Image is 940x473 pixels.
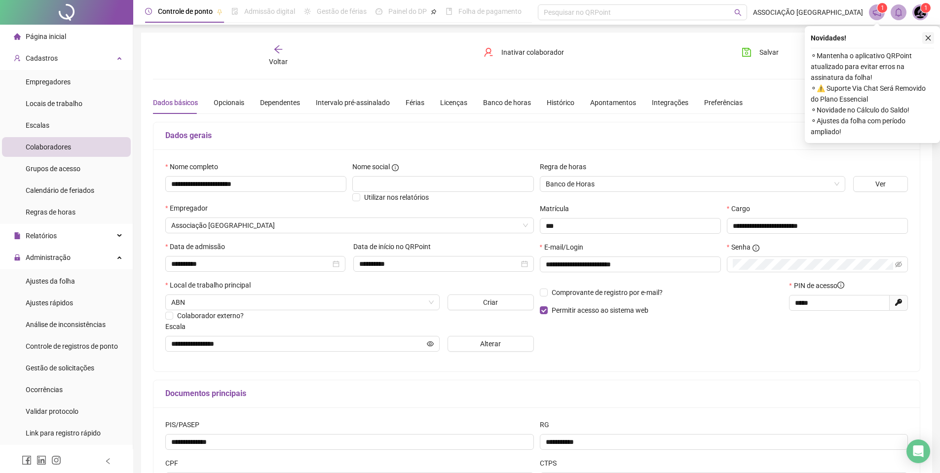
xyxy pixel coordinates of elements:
[388,7,427,15] span: Painel do DP
[875,179,886,189] span: Ver
[540,242,590,253] label: E-mail/Login
[165,280,257,291] label: Local de trabalho principal
[480,338,501,349] span: Alterar
[913,5,928,20] img: 38118
[177,312,244,320] span: Colaborador externo?
[26,54,58,62] span: Cadastros
[26,277,75,285] span: Ajustes da folha
[837,282,844,289] span: info-circle
[352,161,390,172] span: Nome social
[269,58,288,66] span: Voltar
[540,419,556,430] label: RG
[217,9,223,15] span: pushpin
[26,78,71,86] span: Empregadores
[811,115,934,137] span: ⚬ Ajustes da folha com período ampliado!
[376,8,382,15] span: dashboard
[546,177,839,191] span: Banco de Horas
[906,439,930,463] div: Open Intercom Messenger
[26,232,57,240] span: Relatórios
[483,297,498,308] span: Criar
[14,254,21,261] span: lock
[924,4,928,11] span: 1
[37,455,46,465] span: linkedin
[26,254,71,261] span: Administração
[26,429,101,437] span: Link para registro rápido
[26,386,63,394] span: Ocorrências
[165,321,192,332] label: Escala
[364,193,429,201] span: Utilizar nos relatórios
[231,8,238,15] span: file-done
[540,458,563,469] label: CTPS
[590,97,636,108] div: Apontamentos
[704,97,743,108] div: Preferências
[811,50,934,83] span: ⚬ Mantenha o aplicativo QRPoint atualizado para evitar erros na assinatura da folha!
[448,294,534,310] button: Criar
[853,176,908,192] button: Ver
[26,407,78,415] span: Validar protocolo
[427,340,434,347] span: eye
[483,97,531,108] div: Banco de horas
[14,55,21,62] span: user-add
[171,295,434,310] span: ASSOCIAÇÃO BAHIA NORTE
[26,121,49,129] span: Escalas
[921,3,931,13] sup: Atualize o seu contato no menu Meus Dados
[652,97,688,108] div: Integrações
[811,33,846,43] span: Novidades !
[895,261,902,268] span: eye-invisible
[540,203,575,214] label: Matrícula
[753,7,863,18] span: ASSOCIAÇÃO [GEOGRAPHIC_DATA]
[552,289,663,296] span: Comprovante de registro por e-mail?
[165,203,214,214] label: Empregador
[317,7,367,15] span: Gestão de férias
[742,47,752,57] span: save
[165,458,185,469] label: CPF
[440,97,467,108] div: Licenças
[22,455,32,465] span: facebook
[153,97,198,108] div: Dados básicos
[446,8,452,15] span: book
[26,100,82,108] span: Locais de trabalho
[165,241,231,252] label: Data de admissão
[811,105,934,115] span: ⚬ Novidade no Cálculo do Saldo!
[26,364,94,372] span: Gestão de solicitações
[406,97,424,108] div: Férias
[26,342,118,350] span: Controle de registros de ponto
[158,7,213,15] span: Controle de ponto
[501,47,564,58] span: Inativar colaborador
[260,97,300,108] div: Dependentes
[165,161,225,172] label: Nome completo
[476,44,571,60] button: Inativar colaborador
[26,33,66,40] span: Página inicial
[26,165,80,173] span: Grupos de acesso
[244,7,295,15] span: Admissão digital
[51,455,61,465] span: instagram
[431,9,437,15] span: pushpin
[26,186,94,194] span: Calendário de feriados
[552,306,648,314] span: Permitir acesso ao sistema web
[794,280,844,291] span: PIN de acesso
[171,218,528,233] span: Associação Bahia Norte
[26,143,71,151] span: Colaboradores
[165,419,206,430] label: PIS/PASEP
[759,47,779,58] span: Salvar
[731,242,751,253] span: Senha
[877,3,887,13] sup: 1
[734,44,786,60] button: Salvar
[547,97,574,108] div: Histórico
[540,161,593,172] label: Regra de horas
[881,4,884,11] span: 1
[392,164,399,171] span: info-circle
[273,44,283,54] span: arrow-left
[894,8,903,17] span: bell
[316,97,390,108] div: Intervalo pré-assinalado
[165,130,908,142] h5: Dados gerais
[458,7,522,15] span: Folha de pagamento
[105,458,112,465] span: left
[165,388,908,400] h5: Documentos principais
[214,97,244,108] div: Opcionais
[448,336,534,352] button: Alterar
[727,203,756,214] label: Cargo
[145,8,152,15] span: clock-circle
[734,9,742,16] span: search
[304,8,311,15] span: sun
